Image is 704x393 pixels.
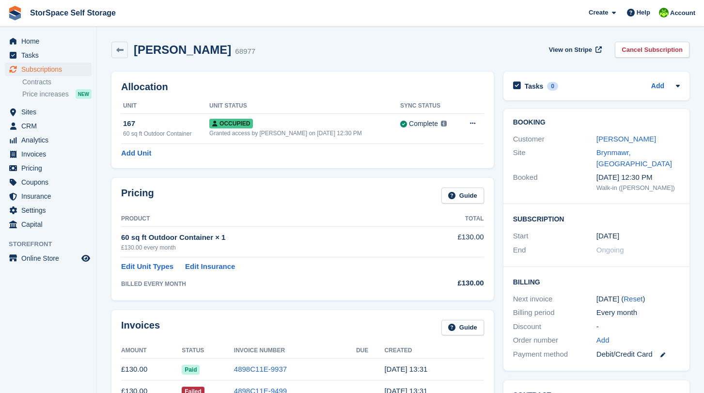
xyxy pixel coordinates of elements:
td: £130.00 [416,226,484,257]
a: menu [5,119,92,133]
span: Create [589,8,608,17]
th: Status [182,343,234,359]
a: Add [651,81,664,92]
a: menu [5,105,92,119]
span: Invoices [21,147,79,161]
a: menu [5,63,92,76]
span: Subscriptions [21,63,79,76]
a: Reset [624,295,642,303]
a: Edit Unit Types [121,261,173,272]
a: 4898C11E-9937 [234,365,287,373]
a: menu [5,161,92,175]
span: Pricing [21,161,79,175]
img: paul catt [659,8,669,17]
span: Sites [21,105,79,119]
span: Coupons [21,175,79,189]
th: Product [121,211,416,227]
span: Analytics [21,133,79,147]
span: Online Store [21,252,79,265]
th: Unit [121,98,209,114]
span: Ongoing [596,246,624,254]
div: Granted access by [PERSON_NAME] on [DATE] 12:30 PM [209,129,400,138]
a: menu [5,48,92,62]
a: menu [5,34,92,48]
a: menu [5,218,92,231]
h2: Subscription [513,214,680,223]
h2: Billing [513,277,680,286]
a: menu [5,175,92,189]
div: Order number [513,335,596,346]
div: End [513,245,596,256]
div: Walk-in ([PERSON_NAME]) [596,183,680,193]
h2: Pricing [121,188,154,204]
span: Occupied [209,119,253,128]
span: Home [21,34,79,48]
a: Guide [441,320,484,336]
div: 167 [123,118,209,129]
time: 2025-01-15 01:00:00 UTC [596,231,619,242]
a: menu [5,189,92,203]
a: Add Unit [121,148,151,159]
div: - [596,321,680,332]
span: Paid [182,365,200,375]
a: menu [5,204,92,217]
th: Amount [121,343,182,359]
a: menu [5,147,92,161]
th: Sync Status [400,98,458,114]
img: stora-icon-8386f47178a22dfd0bd8f6a31ec36ba5ce8667c1dd55bd0f319d3a0aa187defe.svg [8,6,22,20]
div: Start [513,231,596,242]
div: Discount [513,321,596,332]
div: £130.00 every month [121,243,416,252]
div: Complete [409,119,438,129]
span: View on Stripe [549,45,592,55]
div: 68977 [235,46,255,57]
div: Booked [513,172,596,192]
th: Invoice Number [234,343,356,359]
a: [PERSON_NAME] [596,135,656,143]
div: Payment method [513,349,596,360]
div: NEW [76,89,92,99]
img: icon-info-grey-7440780725fd019a000dd9b08b2336e03edf1995a4989e88bcd33f0948082b44.svg [441,121,447,126]
div: BILLED EVERY MONTH [121,280,416,288]
span: CRM [21,119,79,133]
div: 60 sq ft Outdoor Container [123,129,209,138]
div: 0 [547,82,558,91]
h2: [PERSON_NAME] [134,43,231,56]
h2: Booking [513,119,680,126]
div: Next invoice [513,294,596,305]
a: View on Stripe [545,42,604,58]
th: Created [384,343,484,359]
h2: Invoices [121,320,160,336]
span: Price increases [22,90,69,99]
span: Insurance [21,189,79,203]
a: menu [5,133,92,147]
h2: Tasks [525,82,544,91]
time: 2025-08-15 12:31:22 UTC [384,365,427,373]
a: Contracts [22,78,92,87]
div: £130.00 [416,278,484,289]
th: Due [356,343,384,359]
a: Cancel Subscription [615,42,689,58]
div: Customer [513,134,596,145]
span: Capital [21,218,79,231]
a: Preview store [80,252,92,264]
td: £130.00 [121,359,182,380]
div: Every month [596,307,680,318]
span: Help [637,8,650,17]
a: Add [596,335,610,346]
div: 60 sq ft Outdoor Container × 1 [121,232,416,243]
a: Guide [441,188,484,204]
a: Brynmawr, [GEOGRAPHIC_DATA] [596,148,672,168]
a: StorSpace Self Storage [26,5,120,21]
span: Account [670,8,695,18]
span: Storefront [9,239,96,249]
div: [DATE] ( ) [596,294,680,305]
a: menu [5,252,92,265]
h2: Allocation [121,81,484,93]
div: [DATE] 12:30 PM [596,172,680,183]
th: Total [416,211,484,227]
a: Edit Insurance [185,261,235,272]
div: Debit/Credit Card [596,349,680,360]
span: Settings [21,204,79,217]
div: Billing period [513,307,596,318]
